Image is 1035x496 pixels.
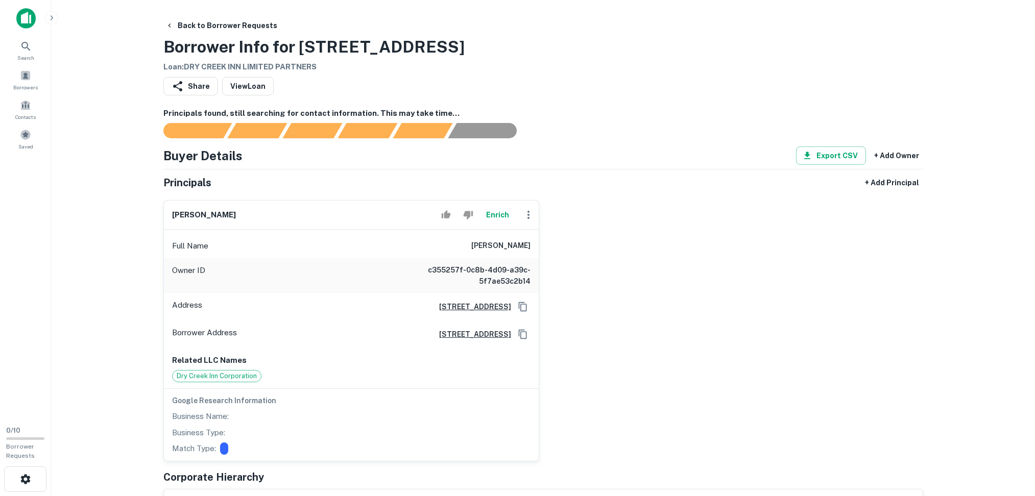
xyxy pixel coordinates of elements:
h6: [PERSON_NAME] [172,209,236,221]
a: [STREET_ADDRESS] [431,329,511,340]
button: Enrich [482,205,514,225]
a: Saved [3,125,48,153]
div: Your request is received and processing... [227,123,287,138]
span: Contacts [15,113,36,121]
p: Business Name: [172,410,229,423]
button: Reject [459,205,477,225]
h5: Corporate Hierarchy [163,469,264,485]
div: Principals found, still searching for contact information. This may take time... [393,123,452,138]
div: Sending borrower request to AI... [151,123,228,138]
iframe: Chat Widget [984,414,1035,463]
h6: [PERSON_NAME] [471,240,531,252]
h6: c355257f-0c8b-4d09-a39c-5f7ae53c2b14 [408,264,531,287]
a: Borrowers [3,66,48,93]
button: Copy Address [515,299,531,314]
a: Search [3,36,48,64]
h3: Borrower Info for [STREET_ADDRESS] [163,35,465,59]
span: 0 / 10 [6,427,20,434]
img: capitalize-icon.png [16,8,36,29]
button: Copy Address [515,327,531,342]
div: AI fulfillment process complete. [448,123,529,138]
div: Documents found, AI parsing details... [282,123,342,138]
p: Owner ID [172,264,205,287]
p: Address [172,299,202,314]
h4: Buyer Details [163,146,243,165]
p: Related LLC Names [172,354,531,366]
div: Principals found, AI now looking for contact information... [338,123,397,138]
p: Business Type: [172,427,225,439]
button: Share [163,77,218,95]
p: Borrower Address [172,327,237,342]
span: Search [17,54,34,62]
button: + Add Owner [870,146,923,165]
span: Borrower Requests [6,443,35,459]
h6: Loan : DRY CREEK INN LIMITED PARTNERS [163,61,465,73]
h6: Google Research Information [172,395,531,406]
button: Back to Borrower Requests [161,16,281,35]
span: Saved [18,142,33,151]
a: Contacts [3,95,48,123]
button: + Add Principal [861,173,923,192]
p: Match Type: [172,442,216,455]
h5: Principals [163,175,211,190]
button: Export CSV [796,146,866,165]
p: Full Name [172,240,208,252]
a: ViewLoan [222,77,274,95]
h6: Principals found, still searching for contact information. This may take time... [163,108,923,119]
span: Dry Creek Inn Corporation [173,371,261,381]
span: Borrowers [13,83,38,91]
a: [STREET_ADDRESS] [431,301,511,312]
button: Accept [437,205,455,225]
